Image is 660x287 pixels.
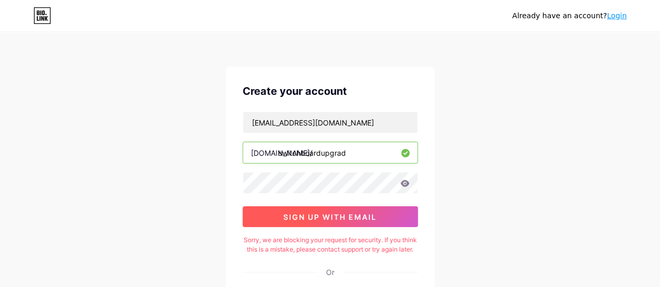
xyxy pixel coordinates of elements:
div: Create your account [243,83,418,99]
span: sign up with email [283,213,377,221]
div: Sorry, we are blocking your request for security. If you think this is a mistake, please contact ... [243,235,418,254]
input: username [243,142,417,163]
button: sign up with email [243,206,418,227]
div: Already have an account? [512,10,627,21]
input: Email [243,112,417,133]
div: Or [326,267,334,278]
a: Login [607,11,627,20]
div: [DOMAIN_NAME]/ [251,147,313,158]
